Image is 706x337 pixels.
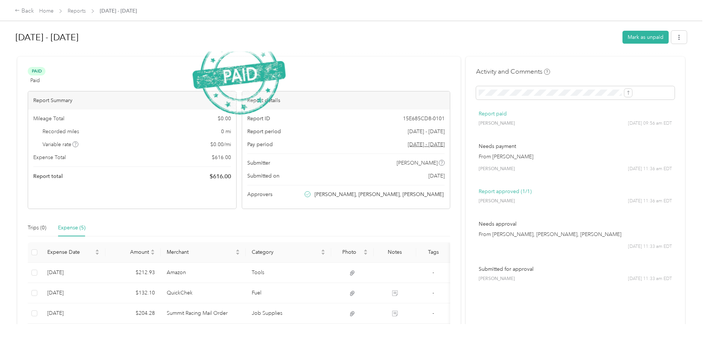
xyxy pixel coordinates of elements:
th: Merchant [161,242,246,263]
td: 9-7-2025 [41,283,105,303]
span: [DATE] - [DATE] [100,7,137,15]
td: $212.93 [105,263,161,283]
span: Go to pay period [408,141,445,148]
span: [DATE] 09:56 am EDT [628,120,672,127]
th: Photo [331,242,374,263]
th: Notes [374,242,416,263]
span: - [432,269,434,276]
span: caret-down [235,252,240,256]
span: [DATE] - [DATE] [408,128,445,135]
div: Report details [242,91,450,109]
td: Job Supplies [246,303,331,324]
span: caret-down [95,252,99,256]
td: - [416,303,450,324]
a: Reports [68,8,86,14]
th: Tags [416,242,450,263]
h1: Sep 1 - 7, 2025 [16,28,617,46]
img: PaidStamp [193,36,286,115]
iframe: Everlance-gr Chat Button Frame [665,296,706,337]
td: $204.28 [105,303,161,324]
td: 9-7-2025 [41,263,105,283]
span: caret-up [95,248,99,253]
span: Pay period [247,141,273,148]
span: Submitter [247,159,270,167]
div: Back [15,7,34,16]
td: Summit Racing Mail Order [161,303,246,324]
span: - [432,290,434,296]
td: Amazon [161,263,246,283]
th: Category [246,242,331,263]
span: Variable rate [43,141,79,148]
td: Tools [246,263,331,283]
span: $ 0.00 [218,115,231,122]
span: caret-down [363,252,368,256]
p: Needs approval [479,220,672,228]
p: Report approved (1/1) [479,188,672,195]
span: Approvers [247,191,272,198]
span: [PERSON_NAME] [479,120,515,127]
span: [DATE] 11:33 am EDT [628,243,672,250]
span: [PERSON_NAME] [479,198,515,205]
span: [DATE] 11:36 am EDT [628,198,672,205]
span: Submitted on [247,172,279,180]
span: 0 mi [221,128,231,135]
span: caret-up [363,248,368,253]
span: $ 616.00 [210,172,231,181]
div: Report Summary [28,91,236,109]
span: - [432,310,434,316]
span: Report ID [247,115,270,122]
td: - [416,263,450,283]
div: Expense (5) [58,224,85,232]
td: 9-5-2025 [41,303,105,324]
p: From [PERSON_NAME], [PERSON_NAME], [PERSON_NAME] [479,230,672,238]
p: From [PERSON_NAME] [479,153,672,161]
span: $ 0.00 / mi [210,141,231,148]
span: $ 616.00 [212,154,231,161]
span: Photo [337,249,362,255]
span: caret-down [150,252,155,256]
span: [DATE] [428,172,445,180]
span: Paid [30,77,40,84]
button: Mark as unpaid [622,31,669,44]
span: Merchant [167,249,234,255]
span: Recorded miles [43,128,79,135]
div: Tags [422,249,444,255]
span: Mileage Total [33,115,64,122]
p: Submitted for approval [479,265,672,273]
td: - [416,283,450,303]
span: Amount [111,249,149,255]
span: Expense Date [47,249,94,255]
span: [DATE] 11:33 am EDT [628,276,672,282]
h4: Activity and Comments [476,67,550,76]
span: caret-down [321,252,325,256]
span: Expense Total [33,154,66,161]
td: $132.10 [105,283,161,303]
th: Expense Date [41,242,105,263]
a: Home [39,8,54,14]
span: Report total [33,172,63,180]
span: [PERSON_NAME], [PERSON_NAME], [PERSON_NAME] [315,191,444,198]
span: 15E685CD8-0101 [403,115,445,122]
p: Report paid [479,110,672,118]
span: [PERSON_NAME] [479,166,515,172]
p: Needs payment [479,142,672,150]
span: Paid [28,67,45,75]
span: Report period [247,128,281,135]
span: [PERSON_NAME] [479,276,515,282]
span: Category [252,249,319,255]
td: Fuel [246,283,331,303]
span: caret-up [321,248,325,253]
span: [DATE] 11:36 am EDT [628,166,672,172]
td: QuickChek [161,283,246,303]
span: caret-up [235,248,240,253]
th: Amount [105,242,161,263]
div: Trips (0) [28,224,46,232]
span: [PERSON_NAME] [397,159,438,167]
span: caret-up [150,248,155,253]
